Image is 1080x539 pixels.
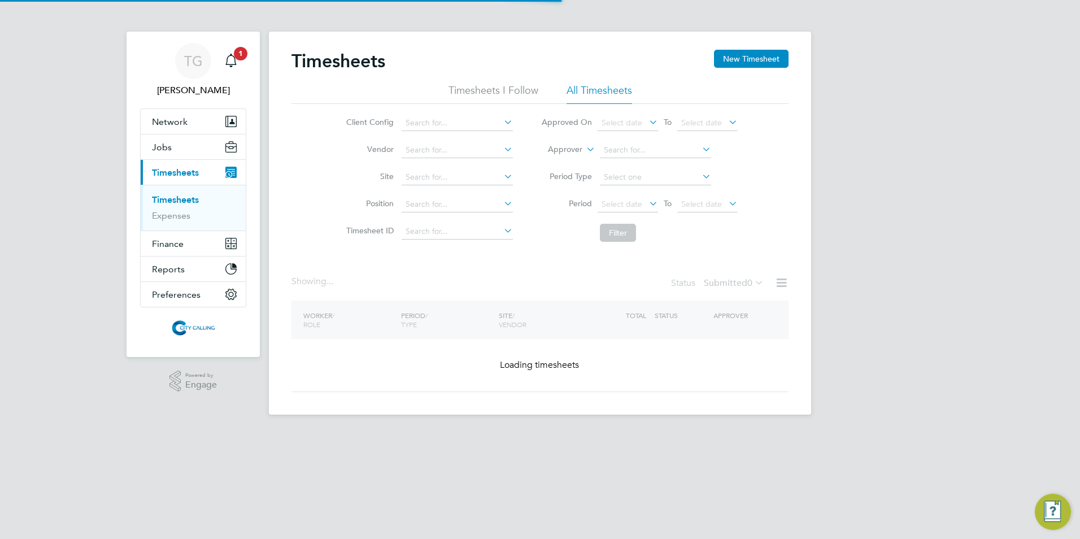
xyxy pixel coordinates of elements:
[602,118,642,128] span: Select date
[343,198,394,208] label: Position
[681,118,722,128] span: Select date
[660,196,675,211] span: To
[660,115,675,129] span: To
[152,116,188,127] span: Network
[152,142,172,153] span: Jobs
[402,142,513,158] input: Search for...
[343,171,394,181] label: Site
[1035,494,1071,530] button: Engage Resource Center
[184,54,203,68] span: TG
[234,47,247,60] span: 1
[681,199,722,209] span: Select date
[220,43,242,79] a: 1
[127,32,260,357] nav: Main navigation
[140,319,246,337] a: Go to home page
[600,142,711,158] input: Search for...
[141,231,246,256] button: Finance
[402,115,513,131] input: Search for...
[567,84,632,104] li: All Timesheets
[152,238,184,249] span: Finance
[402,224,513,240] input: Search for...
[152,194,199,205] a: Timesheets
[141,185,246,231] div: Timesheets
[532,144,582,155] label: Approver
[747,277,752,289] span: 0
[602,199,642,209] span: Select date
[671,276,766,292] div: Status
[185,371,217,380] span: Powered by
[402,197,513,212] input: Search for...
[169,319,217,337] img: citycalling-logo-retina.png
[169,371,217,392] a: Powered byEngage
[291,276,336,288] div: Showing
[326,276,333,287] span: ...
[704,277,764,289] label: Submitted
[152,289,201,300] span: Preferences
[152,210,190,221] a: Expenses
[185,380,217,390] span: Engage
[141,282,246,307] button: Preferences
[291,50,385,72] h2: Timesheets
[141,109,246,134] button: Network
[448,84,538,104] li: Timesheets I Follow
[141,257,246,281] button: Reports
[152,264,185,275] span: Reports
[600,224,636,242] button: Filter
[714,50,789,68] button: New Timesheet
[140,43,246,97] a: TG[PERSON_NAME]
[541,198,592,208] label: Period
[141,134,246,159] button: Jobs
[343,117,394,127] label: Client Config
[343,225,394,236] label: Timesheet ID
[600,169,711,185] input: Select one
[343,144,394,154] label: Vendor
[541,171,592,181] label: Period Type
[402,169,513,185] input: Search for...
[541,117,592,127] label: Approved On
[141,160,246,185] button: Timesheets
[152,167,199,178] span: Timesheets
[140,84,246,97] span: Toby Gibbs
